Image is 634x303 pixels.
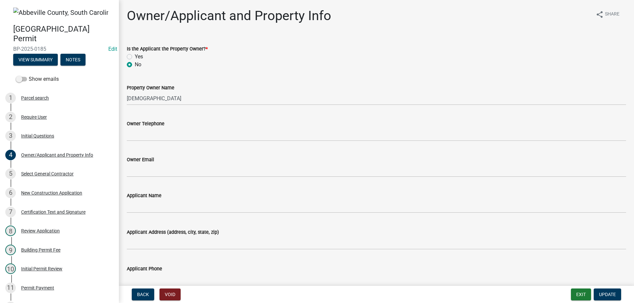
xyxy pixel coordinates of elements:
[21,210,86,214] div: Certification Text and Signature
[21,191,82,195] div: New Construction Application
[127,86,174,90] label: Property Owner Name
[108,46,117,52] wm-modal-confirm: Edit Application Number
[127,267,162,271] label: Applicant Phone
[21,266,62,271] div: Initial Permit Review
[13,54,58,66] button: View Summary
[135,53,143,61] label: Yes
[132,288,154,300] button: Back
[5,112,16,122] div: 2
[13,58,58,63] wm-modal-confirm: Summary
[21,96,49,100] div: Parcel search
[599,292,616,297] span: Update
[21,228,60,233] div: Review Application
[127,194,161,198] label: Applicant Name
[127,158,154,162] label: Owner Email
[16,75,59,83] label: Show emails
[127,47,208,51] label: Is the Applicant the Property Owner?
[5,263,16,274] div: 10
[5,207,16,217] div: 7
[135,61,141,69] label: No
[21,286,54,290] div: Permit Payment
[13,46,106,52] span: BP-2025-0185
[127,8,331,24] h1: Owner/Applicant and Property Info
[21,115,47,119] div: Require User
[21,248,60,252] div: Building Permit Fee
[605,11,619,18] span: Share
[5,150,16,160] div: 4
[5,245,16,255] div: 9
[5,93,16,103] div: 1
[5,168,16,179] div: 5
[594,288,621,300] button: Update
[60,58,86,63] wm-modal-confirm: Notes
[596,11,604,18] i: share
[60,54,86,66] button: Notes
[5,283,16,293] div: 11
[5,188,16,198] div: 6
[590,8,625,21] button: shareShare
[127,230,219,235] label: Applicant Address (address, city, state, zip)
[21,171,74,176] div: Select General Contractor
[159,288,181,300] button: Void
[571,288,591,300] button: Exit
[13,24,114,44] h4: [GEOGRAPHIC_DATA] Permit
[108,46,117,52] a: Edit
[21,134,54,138] div: Initial Questions
[21,153,93,157] div: Owner/Applicant and Property Info
[5,226,16,236] div: 8
[127,122,164,126] label: Owner Telephone
[5,131,16,141] div: 3
[137,292,149,297] span: Back
[13,8,108,17] img: Abbeville County, South Carolina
